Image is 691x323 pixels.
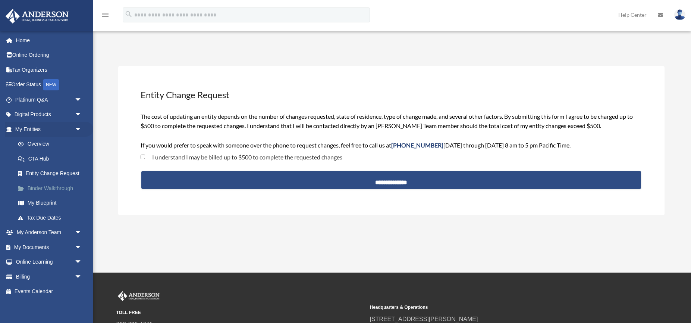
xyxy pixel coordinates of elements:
img: Anderson Advisors Platinum Portal [116,291,161,301]
div: NEW [43,79,59,90]
a: Binder Walkthrough [10,181,93,196]
label: I understand I may be billed up to $500 to complete the requested changes [145,154,342,160]
a: Platinum Q&Aarrow_drop_down [5,92,93,107]
a: Digital Productsarrow_drop_down [5,107,93,122]
span: arrow_drop_down [75,225,89,240]
a: My Entitiesarrow_drop_down [5,122,93,137]
img: User Pic [674,9,685,20]
img: Anderson Advisors Platinum Portal [3,9,71,24]
i: menu [101,10,110,19]
span: [PHONE_NUMBER] [391,142,443,149]
a: My Blueprint [10,196,93,211]
a: Overview [10,137,93,152]
h3: Entity Change Request [140,88,643,102]
span: arrow_drop_down [75,255,89,270]
span: The cost of updating an entity depends on the number of changes requested, state of residence, ty... [141,113,633,149]
span: arrow_drop_down [75,107,89,122]
a: menu [101,13,110,19]
a: Billingarrow_drop_down [5,269,93,284]
small: Headquarters & Operations [370,304,618,311]
a: Home [5,33,93,48]
a: Tax Organizers [5,62,93,77]
span: arrow_drop_down [75,122,89,137]
span: arrow_drop_down [75,240,89,255]
i: search [125,10,133,18]
a: My Anderson Teamarrow_drop_down [5,225,93,240]
a: Events Calendar [5,284,93,299]
small: TOLL FREE [116,309,365,317]
a: Online Ordering [5,48,93,63]
a: Online Learningarrow_drop_down [5,255,93,270]
span: arrow_drop_down [75,269,89,285]
a: Entity Change Request [10,166,89,181]
a: Tax Due Dates [10,210,93,225]
span: arrow_drop_down [75,92,89,108]
a: [STREET_ADDRESS][PERSON_NAME] [370,316,478,322]
a: My Documentsarrow_drop_down [5,240,93,255]
a: Order StatusNEW [5,77,93,93]
a: CTA Hub [10,151,93,166]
